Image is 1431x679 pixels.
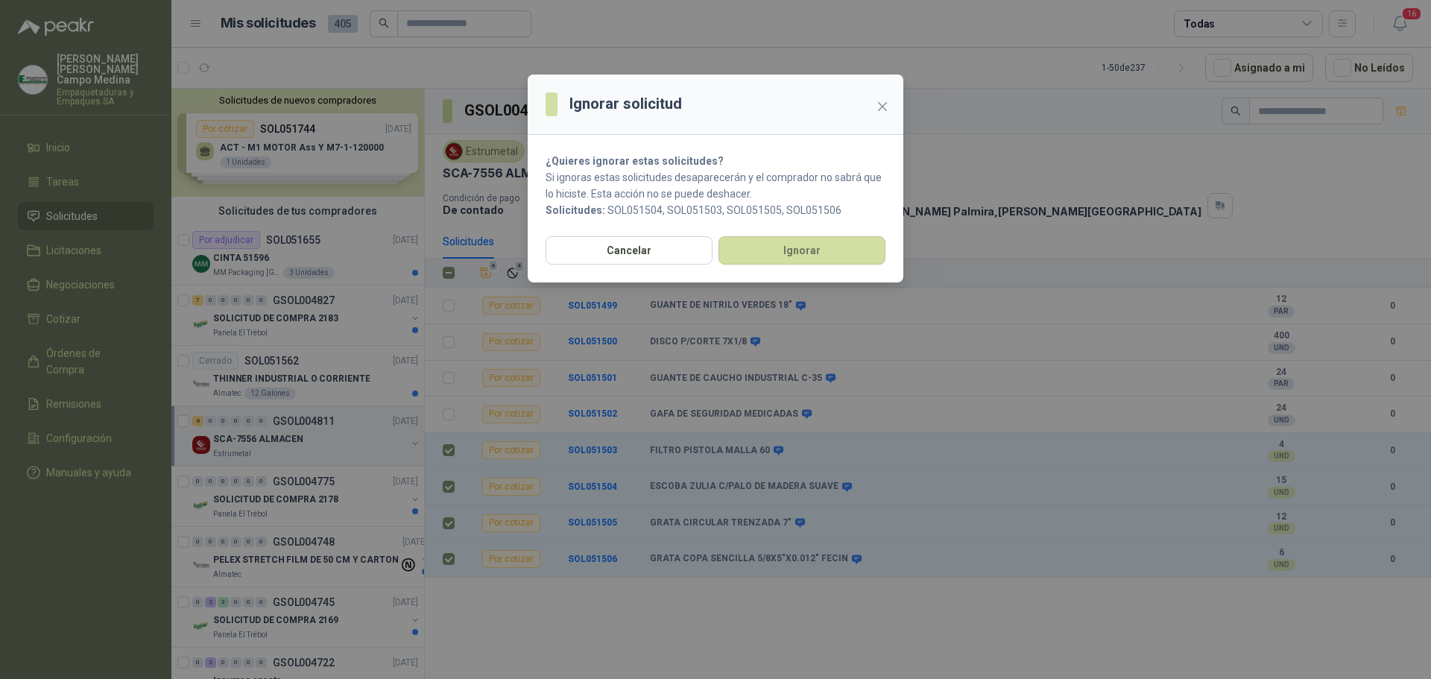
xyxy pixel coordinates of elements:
[546,202,885,218] p: SOL051504, SOL051503, SOL051505, SOL051506
[871,95,894,119] button: Close
[546,236,713,265] button: Cancelar
[569,92,682,116] h3: Ignorar solicitud
[718,236,885,265] button: Ignorar
[546,169,885,202] p: Si ignoras estas solicitudes desaparecerán y el comprador no sabrá que lo hiciste. Esta acción no...
[546,155,724,167] strong: ¿Quieres ignorar estas solicitudes?
[546,204,605,216] b: Solicitudes:
[876,101,888,113] span: close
